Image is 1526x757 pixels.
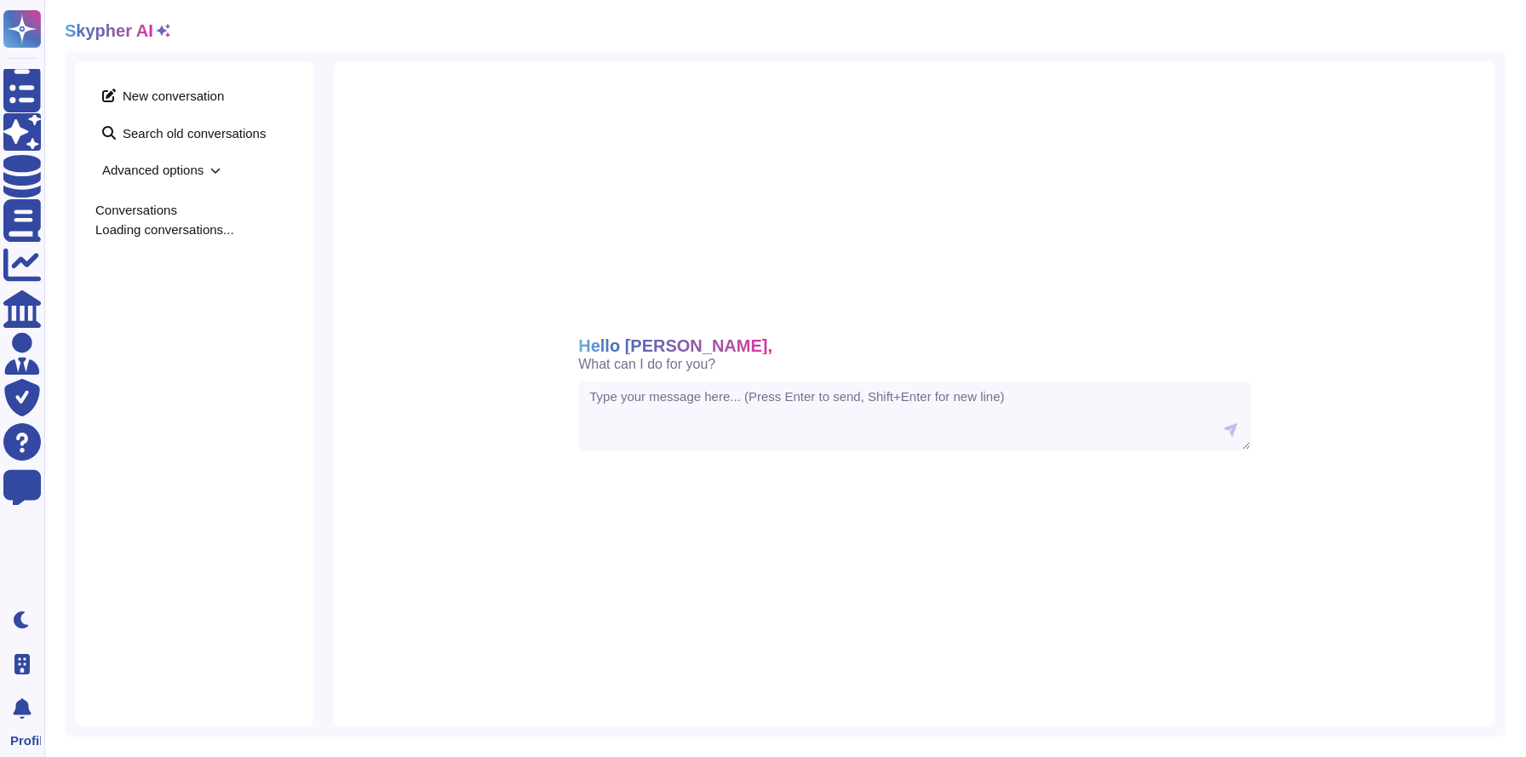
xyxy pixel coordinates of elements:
span: What can I do for you? [578,358,715,371]
span: New conversation [95,82,293,109]
div: Conversations [95,204,293,216]
span: Search old conversations [95,119,293,146]
div: Loading conversations... [95,223,293,236]
span: Advanced options [95,157,293,183]
span: Hello [PERSON_NAME], [578,337,772,354]
span: Profile [10,734,41,747]
h2: Skypher AI [65,20,153,41]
